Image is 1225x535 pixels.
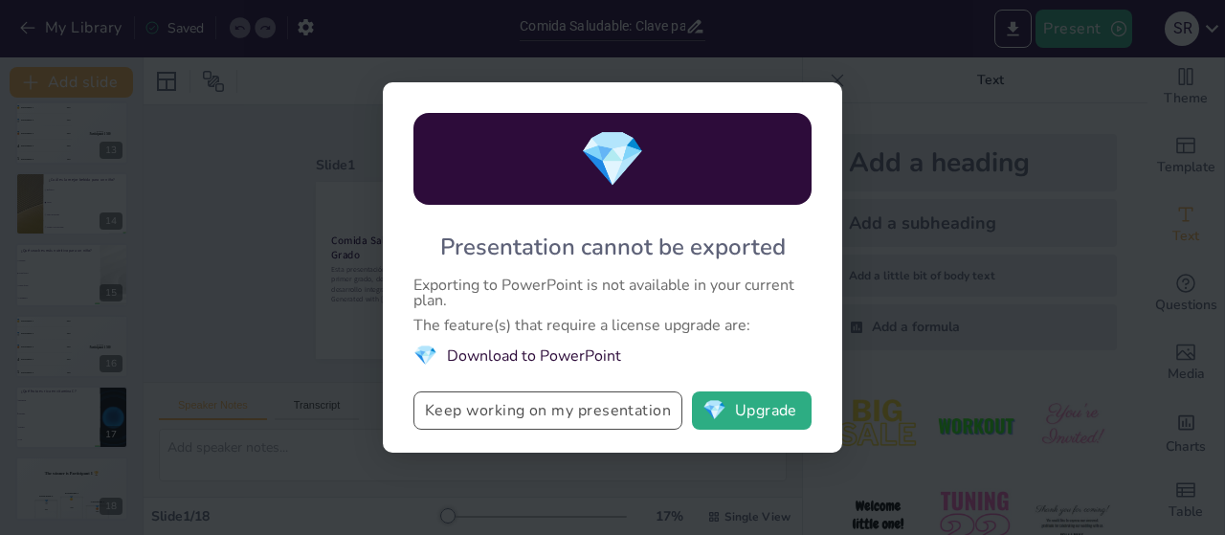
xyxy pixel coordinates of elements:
[413,318,812,333] div: The feature(s) that require a license upgrade are:
[702,401,726,420] span: diamond
[413,391,682,430] button: Keep working on my presentation
[413,343,812,368] li: Download to PowerPoint
[440,232,786,262] div: Presentation cannot be exported
[413,278,812,308] div: Exporting to PowerPoint is not available in your current plan.
[579,123,646,196] span: diamond
[413,343,437,368] span: diamond
[692,391,812,430] button: diamondUpgrade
